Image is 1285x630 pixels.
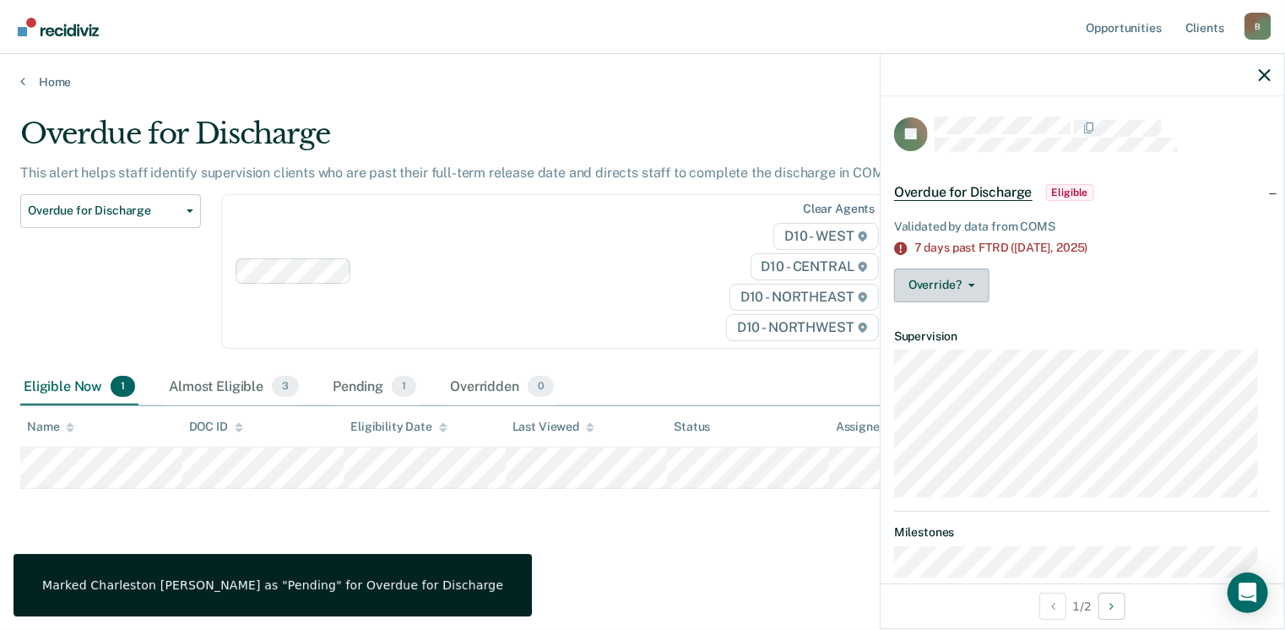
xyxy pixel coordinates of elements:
div: Eligibility Date [350,420,447,434]
span: 1 [392,376,416,398]
p: This alert helps staff identify supervision clients who are past their full-term release date and... [20,165,897,181]
span: 0 [528,376,554,398]
dt: Milestones [894,525,1271,540]
button: Previous Opportunity [1039,593,1066,620]
span: Eligible [1046,184,1094,201]
span: Overdue for Discharge [28,204,180,218]
div: Marked Charleston [PERSON_NAME] as "Pending" for Overdue for Discharge [42,578,503,593]
button: Profile dropdown button [1244,13,1271,40]
span: D10 - NORTHEAST [729,284,878,311]
div: Eligible Now [20,369,138,406]
div: Status [674,420,710,434]
span: 3 [272,376,299,398]
div: Last Viewed [512,420,594,434]
div: Assigned to [836,420,915,434]
div: Clear agents [803,202,875,216]
img: Recidiviz [18,18,99,36]
div: B [1244,13,1271,40]
div: 1 / 2 [881,584,1284,628]
div: Pending [329,369,420,406]
span: Overdue for Discharge [894,184,1033,201]
a: Home [20,74,1265,90]
dt: Supervision [894,329,1271,344]
span: 2025) [1056,241,1087,254]
div: Name [27,420,74,434]
button: Next Opportunity [1098,593,1125,620]
div: Almost Eligible [165,369,302,406]
div: Open Intercom Messenger [1228,573,1268,613]
span: D10 - CENTRAL [751,253,879,280]
div: 7 days past FTRD ([DATE], [914,241,1271,255]
span: 1 [111,376,135,398]
span: D10 - WEST [773,223,878,250]
div: Overdue for DischargeEligible [881,166,1284,220]
div: Validated by data from COMS [894,220,1271,234]
div: DOC ID [189,420,243,434]
div: Overdue for Discharge [20,117,984,165]
button: Override? [894,269,990,302]
span: D10 - NORTHWEST [726,314,878,341]
div: Overridden [447,369,557,406]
